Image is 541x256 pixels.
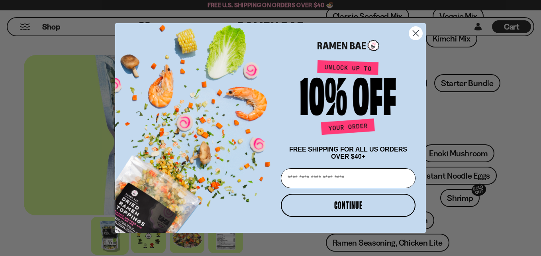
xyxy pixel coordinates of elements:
[281,194,416,217] button: CONTINUE
[115,16,278,233] img: ce7035ce-2e49-461c-ae4b-8ade7372f32c.png
[298,60,398,138] img: Unlock up to 10% off
[318,39,379,52] img: Ramen Bae Logo
[289,146,407,160] span: FREE SHIPPING FOR ALL US ORDERS OVER $40+
[409,26,423,40] button: Close dialog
